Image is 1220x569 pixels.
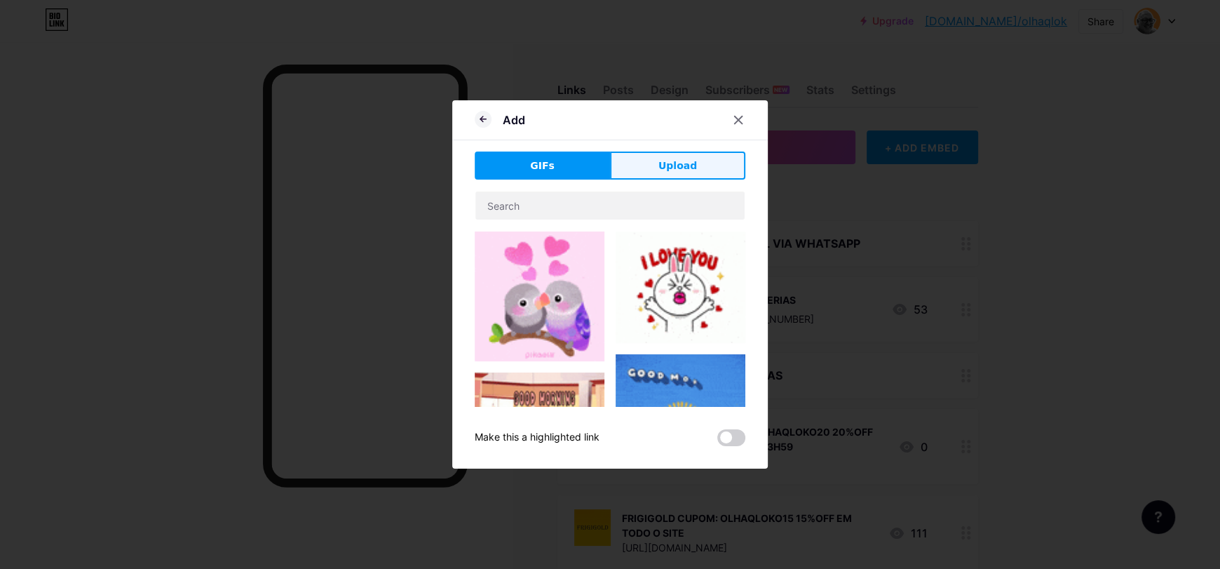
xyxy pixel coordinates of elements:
[475,192,745,220] input: Search
[475,152,610,180] button: GIFs
[530,159,555,173] span: GIFs
[475,373,604,502] img: Gihpy
[616,232,745,343] img: Gihpy
[658,159,697,173] span: Upload
[616,354,745,484] img: Gihpy
[610,152,745,180] button: Upload
[503,112,525,128] div: Add
[475,429,599,446] div: Make this a highlighted link
[475,232,604,361] img: Gihpy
